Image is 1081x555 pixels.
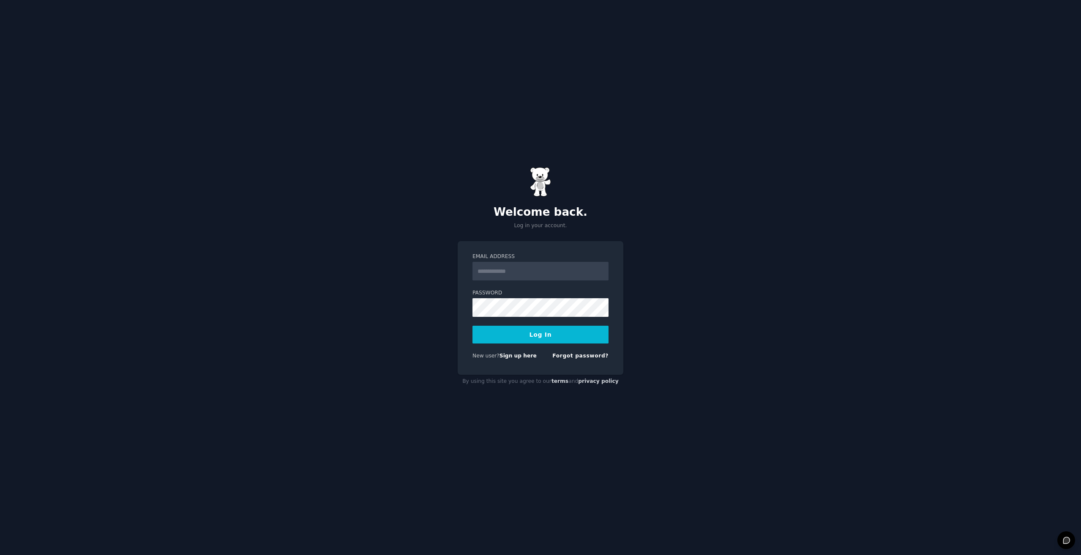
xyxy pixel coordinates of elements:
[458,222,623,230] p: Log in your account.
[472,289,609,297] label: Password
[458,206,623,219] h2: Welcome back.
[472,353,500,359] span: New user?
[551,378,568,384] a: terms
[530,167,551,197] img: Gummy Bear
[472,326,609,343] button: Log In
[578,378,619,384] a: privacy policy
[458,375,623,388] div: By using this site you agree to our and
[552,353,609,359] a: Forgot password?
[500,353,537,359] a: Sign up here
[472,253,609,261] label: Email Address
